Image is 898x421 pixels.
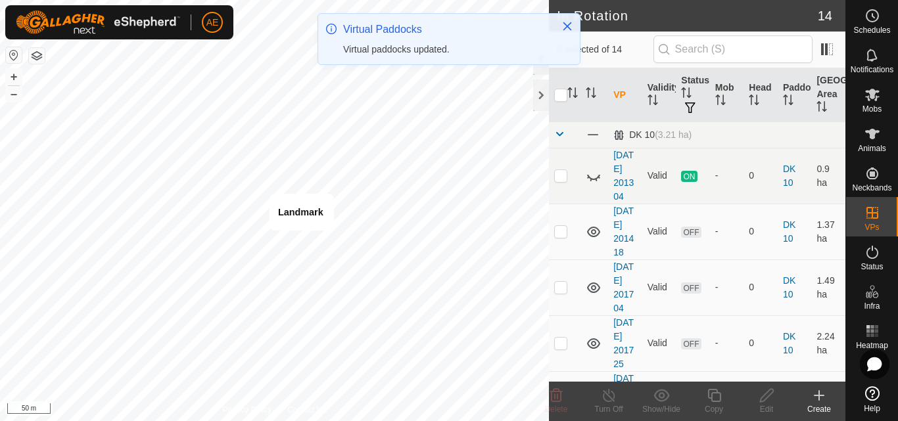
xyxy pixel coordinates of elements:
[16,11,180,34] img: Gallagher Logo
[846,381,898,418] a: Help
[582,403,635,415] div: Turn Off
[793,403,845,415] div: Create
[613,129,692,141] div: DK 10
[811,148,845,204] td: 0.9 ha
[861,263,883,271] span: Status
[545,405,568,414] span: Delete
[856,342,888,349] span: Heatmap
[681,89,692,100] p-sorticon: Activate to sort
[681,282,701,294] span: OFF
[567,89,578,100] p-sorticon: Activate to sort
[613,261,634,313] a: [DATE] 201704
[783,97,793,107] p-sorticon: Activate to sort
[688,403,740,415] div: Copy
[851,66,893,74] span: Notifications
[744,259,778,315] td: 0
[715,336,739,350] div: -
[811,68,845,122] th: [GEOGRAPHIC_DATA] Area
[206,16,219,30] span: AE
[648,97,658,107] p-sorticon: Activate to sort
[740,403,793,415] div: Edit
[642,68,676,122] th: Validity
[653,35,813,63] input: Search (S)
[6,69,22,85] button: +
[744,315,778,371] td: 0
[853,26,890,34] span: Schedules
[715,280,739,294] div: -
[864,405,880,412] span: Help
[744,204,778,259] td: 0
[811,204,845,259] td: 1.37 ha
[655,129,692,140] span: (3.21 ha)
[558,17,577,35] button: Close
[613,317,634,369] a: [DATE] 201725
[586,89,596,100] p-sorticon: Activate to sort
[642,148,676,204] td: Valid
[223,404,272,416] a: Privacy Policy
[343,43,548,56] div: Virtual paddocks updated.
[557,43,653,56] span: 0 selected of 14
[6,47,22,63] button: Reset Map
[642,315,676,371] td: Valid
[557,8,818,24] h2: In Rotation
[749,97,759,107] p-sorticon: Activate to sort
[278,204,323,220] div: Landmark
[858,144,886,152] span: Animals
[29,48,45,64] button: Map Layers
[681,338,701,349] span: OFF
[783,219,795,244] a: DK 10
[343,22,548,37] div: Virtual Paddocks
[681,227,701,238] span: OFF
[613,150,634,202] a: [DATE] 201304
[864,302,880,310] span: Infra
[778,68,812,122] th: Paddock
[642,204,676,259] td: Valid
[783,275,795,299] a: DK 10
[744,68,778,122] th: Head
[635,403,688,415] div: Show/Hide
[287,404,326,416] a: Contact Us
[715,169,739,183] div: -
[864,223,879,231] span: VPs
[710,68,744,122] th: Mob
[816,103,827,114] p-sorticon: Activate to sort
[6,86,22,102] button: –
[613,206,634,257] a: [DATE] 201418
[676,68,710,122] th: Status
[783,331,795,355] a: DK 10
[783,164,795,188] a: DK 10
[715,225,739,238] div: -
[811,315,845,371] td: 2.24 ha
[715,97,726,107] p-sorticon: Activate to sort
[608,68,642,122] th: VP
[863,105,882,113] span: Mobs
[852,184,891,192] span: Neckbands
[744,148,778,204] td: 0
[818,6,832,26] span: 14
[642,259,676,315] td: Valid
[811,259,845,315] td: 1.49 ha
[681,171,697,182] span: ON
